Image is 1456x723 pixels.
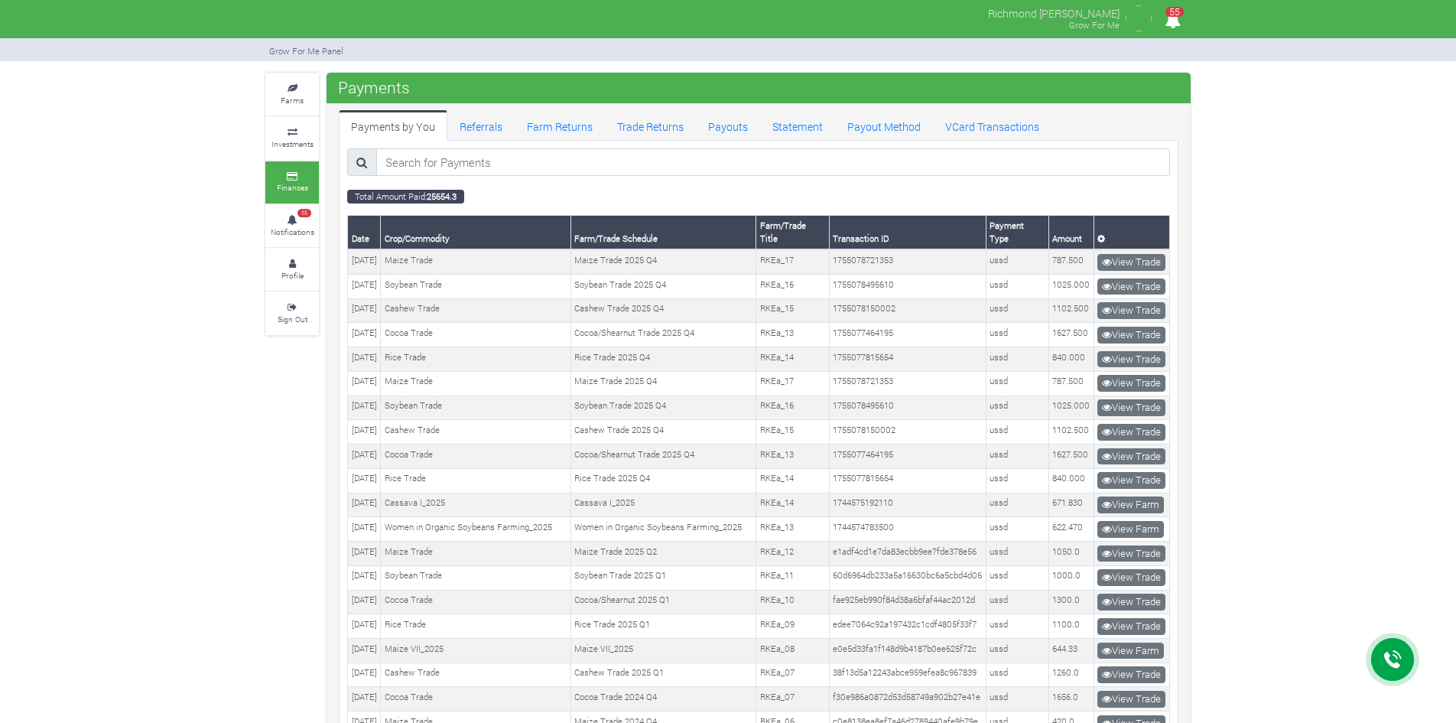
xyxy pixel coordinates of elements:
[570,347,756,372] td: Rice Trade 2025 Q4
[829,347,986,372] td: 1755077815654
[348,687,381,712] td: [DATE]
[381,687,571,712] td: Cocoa Trade
[348,542,381,566] td: [DATE]
[988,3,1120,21] p: Richmond [PERSON_NAME]
[348,371,381,396] td: [DATE]
[570,493,756,517] td: Cassava I_2025
[696,110,760,141] a: Payouts
[829,445,986,469] td: 1755077464195
[1048,420,1094,445] td: 1102.500
[829,396,986,420] td: 1755078495610
[381,275,571,299] td: Soybean Trade
[756,542,829,566] td: RKEa_12
[986,468,1048,493] td: ussd
[1048,347,1094,372] td: 840.000
[986,371,1048,396] td: ussd
[348,298,381,323] td: [DATE]
[829,542,986,566] td: e1adf4cd1e7da83ecbb9ee7fde378e56
[1097,497,1164,513] a: View Farm
[381,371,571,396] td: Maize Trade
[271,226,314,237] small: Notifications
[348,445,381,469] td: [DATE]
[381,565,571,590] td: Soybean Trade
[986,687,1048,712] td: ussd
[348,517,381,542] td: [DATE]
[756,371,829,396] td: RKEa_17
[1048,275,1094,299] td: 1025.000
[570,468,756,493] td: Rice Trade 2025 Q4
[986,275,1048,299] td: ussd
[348,323,381,347] td: [DATE]
[756,396,829,420] td: RKEa_16
[570,216,756,249] th: Farm/Trade Schedule
[756,517,829,542] td: RKEa_13
[1158,3,1188,37] i: Notifications
[1048,371,1094,396] td: 787.500
[348,639,381,663] td: [DATE]
[835,110,933,141] a: Payout Method
[756,493,829,517] td: RKEa_14
[281,95,304,106] small: Farms
[381,639,571,663] td: Maize VII_2025
[570,371,756,396] td: Maize Trade 2025 Q4
[269,45,343,57] small: Grow For Me Panel
[1097,327,1165,344] a: View Trade
[986,396,1048,420] td: ussd
[348,420,381,445] td: [DATE]
[829,517,986,542] td: 1744574783500
[986,517,1048,542] td: ussd
[1097,569,1165,586] a: View Trade
[756,275,829,299] td: RKEa_16
[829,614,986,639] td: edee7064c92a197432c1cdf4805f33f7
[570,420,756,445] td: Cashew Trade 2025 Q4
[381,347,571,372] td: Rice Trade
[348,347,381,372] td: [DATE]
[933,110,1051,141] a: VCard Transactions
[265,117,319,159] a: Investments
[381,590,571,614] td: Cocoa Trade
[381,249,571,274] td: Maize Trade
[447,110,515,141] a: Referrals
[986,298,1048,323] td: ussd
[570,565,756,590] td: Soybean Trade 2025 Q1
[1097,546,1165,562] a: View Trade
[1097,594,1165,611] a: View Trade
[829,371,986,396] td: 1755078721353
[1097,618,1165,635] a: View Trade
[339,110,447,141] a: Payments by You
[381,298,571,323] td: Cashew Trade
[756,590,829,614] td: RKEa_10
[756,445,829,469] td: RKEa_13
[986,639,1048,663] td: ussd
[570,249,756,274] td: Maize Trade 2025 Q4
[756,687,829,712] td: RKEa_07
[756,298,829,323] td: RKEa_15
[570,639,756,663] td: Maize VII_2025
[570,396,756,420] td: Soybean Trade 2025 Q4
[1048,298,1094,323] td: 1102.500
[756,565,829,590] td: RKEa_11
[570,275,756,299] td: Soybean Trade 2025 Q4
[570,542,756,566] td: Maize Trade 2025 Q2
[986,590,1048,614] td: ussd
[268,3,276,34] img: growforme image
[1123,3,1154,34] img: growforme image
[348,493,381,517] td: [DATE]
[1048,493,1094,517] td: 671.830
[1048,663,1094,687] td: 1260.0
[570,445,756,469] td: Cocoa/Shearnut Trade 2025 Q4
[381,614,571,639] td: Rice Trade
[1097,351,1165,368] a: View Trade
[381,663,571,687] td: Cashew Trade
[278,314,307,324] small: Sign Out
[1048,445,1094,469] td: 1627.500
[570,323,756,347] td: Cocoa/Shearnut Trade 2025 Q4
[1097,254,1165,271] a: View Trade
[348,249,381,274] td: [DATE]
[376,148,1170,176] input: Search for Payments
[570,517,756,542] td: Women in Organic Soybeans Farming_2025
[570,298,756,323] td: Cashew Trade 2025 Q4
[1097,472,1165,489] a: View Trade
[986,542,1048,566] td: ussd
[1048,542,1094,566] td: 1050.0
